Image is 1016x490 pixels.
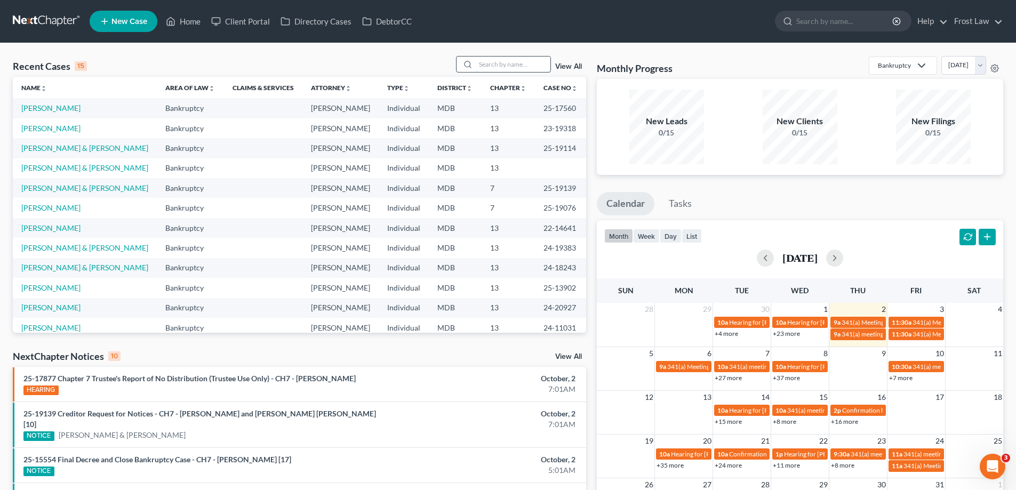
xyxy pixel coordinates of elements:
td: MDB [429,178,481,198]
td: Bankruptcy [157,258,223,278]
span: 11 [993,347,1003,360]
a: +8 more [773,417,796,425]
input: Search by name... [476,57,550,72]
span: 19 [644,435,654,447]
td: [PERSON_NAME] [302,278,379,298]
a: Chapterunfold_more [490,84,526,92]
span: 23 [876,435,887,447]
td: Individual [379,118,429,138]
span: 14 [760,391,771,404]
span: 11a [892,462,902,470]
span: 25 [993,435,1003,447]
span: 13 [702,391,713,404]
span: Wed [791,286,809,295]
td: Individual [379,298,429,318]
td: 7 [482,178,535,198]
a: Home [161,12,206,31]
div: 7:01AM [398,419,575,430]
div: New Filings [896,115,971,127]
span: 10a [659,450,670,458]
i: unfold_more [345,85,351,92]
span: 10a [717,318,728,326]
div: 5:01AM [398,465,575,476]
td: [PERSON_NAME] [302,178,379,198]
a: [PERSON_NAME] & [PERSON_NAME] [21,143,148,152]
span: 21 [760,435,771,447]
button: day [660,229,682,243]
div: October, 2 [398,454,575,465]
span: 24 [934,435,945,447]
td: 13 [482,218,535,238]
span: Hearing for [PERSON_NAME] [784,450,867,458]
span: 1p [775,450,783,458]
span: Hearing for [PERSON_NAME] [671,450,754,458]
td: Individual [379,318,429,338]
a: +8 more [831,461,854,469]
div: October, 2 [398,408,575,419]
td: MDB [429,198,481,218]
td: 25-19114 [535,138,586,158]
td: MDB [429,298,481,318]
a: +23 more [773,330,800,338]
span: 2 [881,303,887,316]
a: Directory Cases [275,12,357,31]
span: 341(a) meeting for [PERSON_NAME] [842,330,945,338]
a: Help [912,12,948,31]
td: 13 [482,98,535,118]
td: MDB [429,98,481,118]
span: 15 [818,391,829,404]
div: Bankruptcy [878,61,911,70]
button: list [682,229,702,243]
span: 1 [822,303,829,316]
a: Area of Lawunfold_more [165,84,215,92]
td: Individual [379,98,429,118]
td: 13 [482,238,535,258]
i: unfold_more [41,85,47,92]
a: Frost Law [949,12,1003,31]
span: 4 [997,303,1003,316]
td: MDB [429,278,481,298]
a: [PERSON_NAME] & [PERSON_NAME] [21,263,148,272]
td: [PERSON_NAME] [302,158,379,178]
span: 20 [702,435,713,447]
span: 9a [834,330,841,338]
td: Individual [379,198,429,218]
td: Bankruptcy [157,218,223,238]
td: 13 [482,138,535,158]
span: New Case [111,18,147,26]
span: Mon [675,286,693,295]
a: 25-15554 Final Decree and Close Bankruptcy Case - CH7 - [PERSON_NAME] [17] [23,455,291,464]
span: Hearing for [PERSON_NAME] & [PERSON_NAME] [729,318,869,326]
span: 9a [834,318,841,326]
span: 10a [775,363,786,371]
span: 341(a) meeting for [PERSON_NAME] [903,450,1006,458]
td: [PERSON_NAME] [302,218,379,238]
span: 9 [881,347,887,360]
td: Bankruptcy [157,278,223,298]
div: NextChapter Notices [13,350,121,363]
td: [PERSON_NAME] [302,118,379,138]
div: NOTICE [23,431,54,441]
a: View All [555,353,582,360]
i: unfold_more [209,85,215,92]
a: [PERSON_NAME] [21,303,81,312]
td: [PERSON_NAME] [302,138,379,158]
td: 13 [482,298,535,318]
a: [PERSON_NAME] & [PERSON_NAME] [21,243,148,252]
span: 7 [764,347,771,360]
span: 11:30a [892,318,911,326]
div: October, 2 [398,373,575,384]
td: Bankruptcy [157,238,223,258]
td: Bankruptcy [157,98,223,118]
a: +35 more [657,461,684,469]
span: 12 [644,391,654,404]
td: 22-14641 [535,218,586,238]
td: Individual [379,178,429,198]
a: 25-17877 Chapter 7 Trustee's Report of No Distribution (Trustee Use Only) - CH7 - [PERSON_NAME] [23,374,356,383]
div: 0/15 [629,127,704,138]
td: 25-13902 [535,278,586,298]
span: 6 [706,347,713,360]
td: Bankruptcy [157,138,223,158]
span: 341(a) meeting for Adebisi [PERSON_NAME] [787,406,912,414]
button: month [604,229,633,243]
